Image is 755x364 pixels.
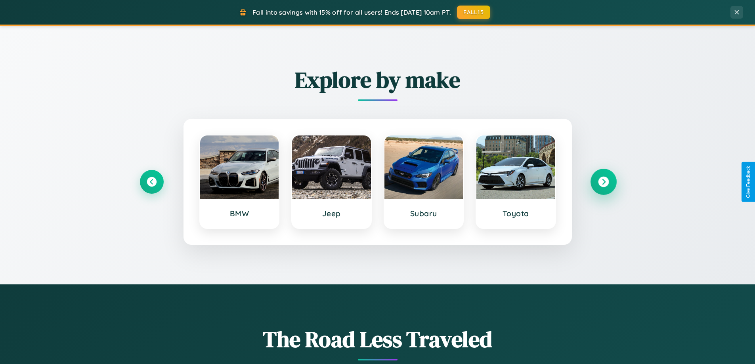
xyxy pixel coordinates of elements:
[392,209,455,218] h3: Subaru
[484,209,547,218] h3: Toyota
[140,65,615,95] h2: Explore by make
[252,8,451,16] span: Fall into savings with 15% off for all users! Ends [DATE] 10am PT.
[457,6,490,19] button: FALL15
[745,166,751,198] div: Give Feedback
[140,324,615,354] h1: The Road Less Traveled
[208,209,271,218] h3: BMW
[300,209,363,218] h3: Jeep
